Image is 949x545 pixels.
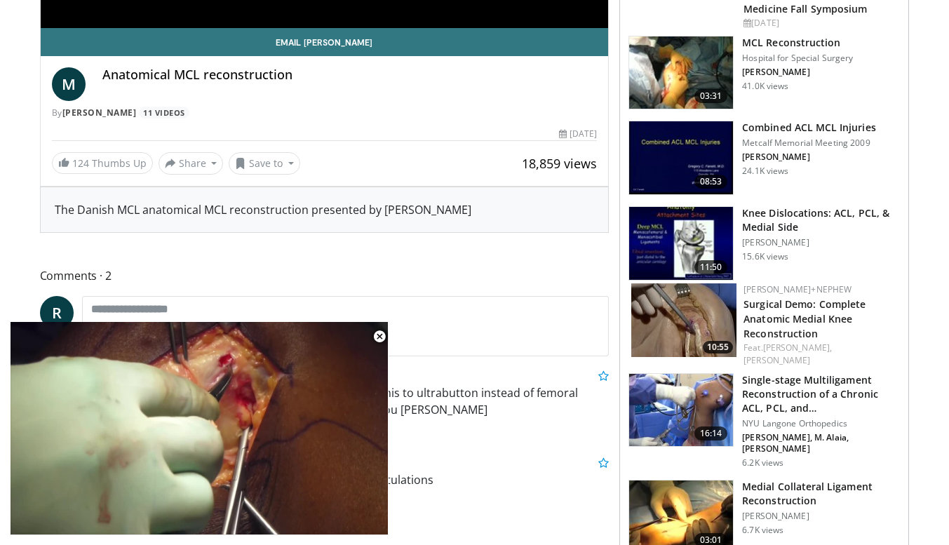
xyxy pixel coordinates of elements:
[40,267,610,285] span: Comments 2
[41,28,609,56] a: Email [PERSON_NAME]
[52,107,598,119] div: By
[629,36,733,109] img: Marx_MCL_100004569_3.jpg.150x105_q85_crop-smart_upscale.jpg
[102,67,598,83] h4: Anatomical MCL reconstruction
[743,17,897,29] div: [DATE]
[742,237,900,248] p: [PERSON_NAME]
[365,322,393,351] button: Close
[742,121,876,135] h3: Combined ACL MCL Injuries
[629,207,733,280] img: stuart_1_100001324_3.jpg.150x105_q85_crop-smart_upscale.jpg
[159,152,224,175] button: Share
[631,283,736,357] img: 626f4643-25aa-4a58-b31d-45f1c32319e6.150x105_q85_crop-smart_upscale.jpg
[742,457,783,469] p: 6.2K views
[743,354,810,366] a: [PERSON_NAME]
[742,152,876,163] p: [PERSON_NAME]
[742,36,853,50] h3: MCL Reconstruction
[628,121,900,195] a: 08:53 Combined ACL MCL Injuries Metcalf Memorial Meeting 2009 [PERSON_NAME] 24.1K views
[139,107,190,119] a: 11 Videos
[742,511,900,522] p: [PERSON_NAME]
[628,206,900,281] a: 11:50 Knee Dislocations: ACL, PCL, & Medial Side [PERSON_NAME] 15.6K views
[742,206,900,234] h3: Knee Dislocations: ACL, PCL, & Medial Side
[742,525,783,536] p: 6.7K views
[628,36,900,110] a: 03:31 MCL Reconstruction Hospital for Special Surgery [PERSON_NAME] 41.0K views
[631,283,736,357] a: 10:55
[40,296,74,330] a: R
[742,67,853,78] p: [PERSON_NAME]
[763,342,832,354] a: [PERSON_NAME],
[229,152,300,175] button: Save to
[742,166,788,177] p: 24.1K views
[62,107,137,119] a: [PERSON_NAME]
[72,156,89,170] span: 124
[10,322,389,535] video-js: Video Player
[52,67,86,101] a: M
[703,341,733,354] span: 10:55
[742,53,853,64] p: Hospital for Special Surgery
[694,260,728,274] span: 11:50
[628,373,900,469] a: 16:14 Single-stage Multiligament Reconstruction of a Chronic ACL, PCL, and… NYU Langone Orthopedi...
[742,81,788,92] p: 41.0K views
[742,418,900,429] p: NYU Langone Orthopedics
[55,201,595,218] div: The Danish MCL anatomical MCL reconstruction presented by [PERSON_NAME]
[742,480,900,508] h3: Medial Collateral Ligament Reconstruction
[52,152,153,174] a: 124 Thumbs Up
[742,432,900,455] p: [PERSON_NAME], M. Alaia, [PERSON_NAME]
[743,283,852,295] a: [PERSON_NAME]+Nephew
[742,373,900,415] h3: Single-stage Multiligament Reconstruction of a Chronic ACL, PCL, and…
[743,342,897,367] div: Feat.
[743,297,866,340] a: Surgical Demo: Complete Anatomic Medial Knee Reconstruction
[629,374,733,447] img: ad0bd3d9-2ac2-4b25-9c44-384141dd66f6.jpg.150x105_q85_crop-smart_upscale.jpg
[629,121,733,194] img: 641017_3.png.150x105_q85_crop-smart_upscale.jpg
[742,137,876,149] p: Metcalf Memorial Meeting 2009
[694,426,728,440] span: 16:14
[694,175,728,189] span: 08:53
[522,155,597,172] span: 18,859 views
[694,89,728,103] span: 03:31
[742,251,788,262] p: 15.6K views
[559,128,597,140] div: [DATE]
